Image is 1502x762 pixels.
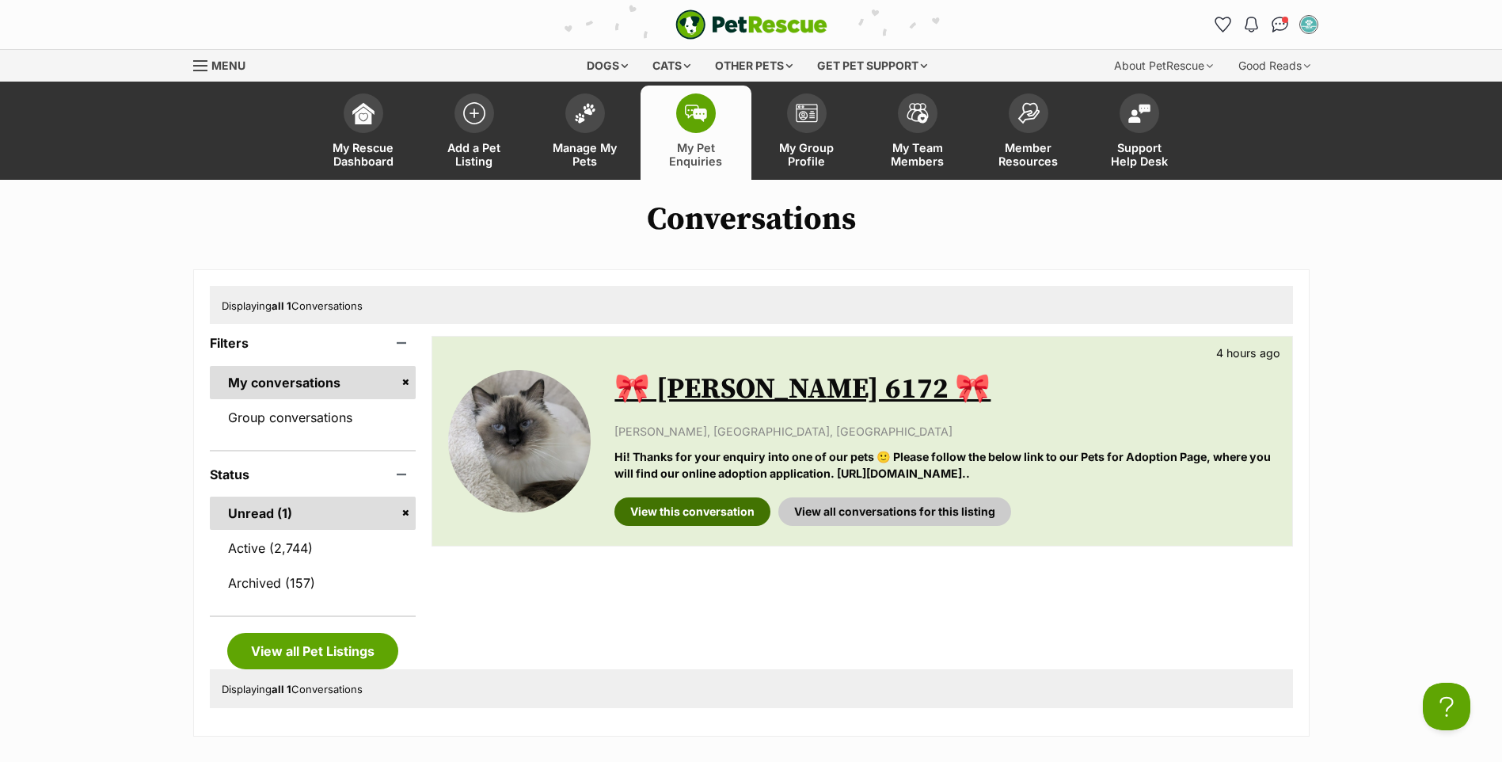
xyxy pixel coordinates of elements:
[973,86,1084,180] a: Member Resources
[419,86,530,180] a: Add a Pet Listing
[272,683,291,695] strong: all 1
[210,467,416,482] header: Status
[1268,12,1293,37] a: Conversations
[1104,141,1175,168] span: Support Help Desk
[641,50,702,82] div: Cats
[641,86,751,180] a: My Pet Enquiries
[210,366,416,399] a: My conversations
[1017,102,1040,124] img: member-resources-icon-8e73f808a243e03378d46382f2149f9095a855e16c252ad45f914b54edf8863c.svg
[614,423,1276,440] p: [PERSON_NAME], [GEOGRAPHIC_DATA], [GEOGRAPHIC_DATA]
[328,141,399,168] span: My Rescue Dashboard
[614,497,770,526] a: View this conversation
[796,104,818,123] img: group-profile-icon-3fa3cf56718a62981997c0bc7e787c4b2cf8bcc04b72c1350f741eb67cf2f40e.svg
[1245,17,1257,32] img: notifications-46538b983faf8c2785f20acdc204bb7945ddae34d4c08c2a6579f10ce5e182be.svg
[704,50,804,82] div: Other pets
[210,566,416,600] a: Archived (157)
[576,50,639,82] div: Dogs
[1216,345,1280,361] p: 4 hours ago
[1227,50,1321,82] div: Good Reads
[1084,86,1195,180] a: Support Help Desk
[907,103,929,124] img: team-members-icon-5396bd8760b3fe7c0b43da4ab00e1e3bb1a5d9ba89233759b79545d2d3fc5d0d.svg
[1301,17,1317,32] img: SHELTER STAFF profile pic
[210,497,416,530] a: Unread (1)
[210,401,416,434] a: Group conversations
[193,50,257,78] a: Menu
[210,531,416,565] a: Active (2,744)
[778,497,1011,526] a: View all conversations for this listing
[614,448,1276,482] p: Hi! Thanks for your enquiry into one of our pets 🙂 Please follow the below link to our Pets for A...
[993,141,1064,168] span: Member Resources
[352,102,375,124] img: dashboard-icon-eb2f2d2d3e046f16d808141f083e7271f6b2e854fb5c12c21221c1fb7104beca.svg
[227,633,398,669] a: View all Pet Listings
[1128,104,1150,123] img: help-desk-icon-fdf02630f3aa405de69fd3d07c3f3aa587a6932b1a1747fa1d2bba05be0121f9.svg
[222,299,363,312] span: Displaying Conversations
[1211,12,1236,37] a: Favourites
[1296,12,1321,37] button: My account
[1239,12,1264,37] button: Notifications
[771,141,842,168] span: My Group Profile
[222,683,363,695] span: Displaying Conversations
[211,59,245,72] span: Menu
[308,86,419,180] a: My Rescue Dashboard
[463,102,485,124] img: add-pet-listing-icon-0afa8454b4691262ce3f59096e99ab1cd57d4a30225e0717b998d2c9b9846f56.svg
[448,370,591,512] img: 🎀 Cleo 6172 🎀
[1103,50,1224,82] div: About PetRescue
[1423,683,1470,730] iframe: Help Scout Beacon - Open
[1211,12,1321,37] ul: Account quick links
[675,10,827,40] img: logo-e224e6f780fb5917bec1dbf3a21bbac754714ae5b6737aabdf751b685950b380.svg
[574,103,596,124] img: manage-my-pets-icon-02211641906a0b7f246fdf0571729dbe1e7629f14944591b6c1af311fb30b64b.svg
[862,86,973,180] a: My Team Members
[272,299,291,312] strong: all 1
[549,141,621,168] span: Manage My Pets
[685,105,707,122] img: pet-enquiries-icon-7e3ad2cf08bfb03b45e93fb7055b45f3efa6380592205ae92323e6603595dc1f.svg
[806,50,938,82] div: Get pet support
[675,10,827,40] a: PetRescue
[530,86,641,180] a: Manage My Pets
[1272,17,1288,32] img: chat-41dd97257d64d25036548639549fe6c8038ab92f7586957e7f3b1b290dea8141.svg
[882,141,953,168] span: My Team Members
[210,336,416,350] header: Filters
[614,371,991,407] a: 🎀 [PERSON_NAME] 6172 🎀
[439,141,510,168] span: Add a Pet Listing
[751,86,862,180] a: My Group Profile
[660,141,732,168] span: My Pet Enquiries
